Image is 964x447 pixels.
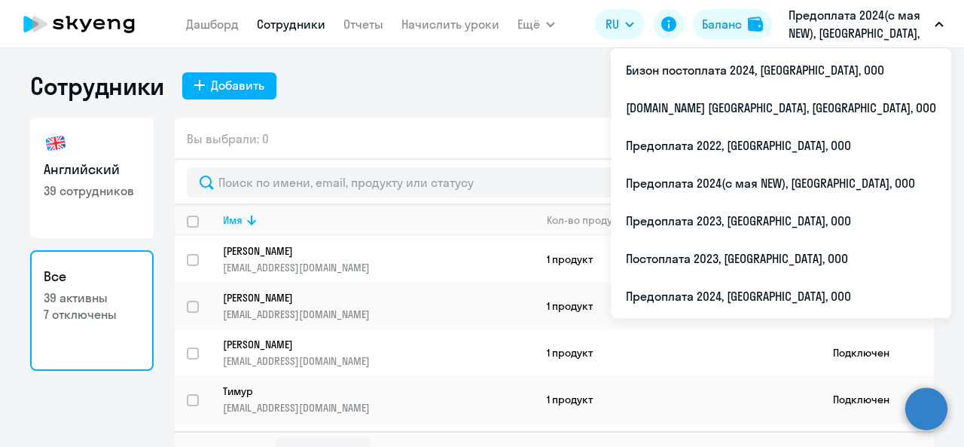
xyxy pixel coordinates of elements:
[44,267,140,286] h3: Все
[748,17,763,32] img: balance
[187,130,269,148] span: Вы выбрали: 0
[44,289,140,306] p: 39 активны
[186,17,239,32] a: Дашборд
[223,384,514,398] p: Тимур
[44,131,68,155] img: english
[223,401,534,415] p: [EMAIL_ADDRESS][DOMAIN_NAME]
[821,376,934,423] td: Подключен
[223,244,534,274] a: [PERSON_NAME][EMAIL_ADDRESS][DOMAIN_NAME]
[223,338,534,368] a: [PERSON_NAME][EMAIL_ADDRESS][DOMAIN_NAME]
[789,6,929,42] p: Предоплата 2024(с мая NEW), [GEOGRAPHIC_DATA], ООО
[223,308,534,321] p: [EMAIL_ADDRESS][DOMAIN_NAME]
[547,213,820,227] div: Кол-во продуктов
[223,291,534,321] a: [PERSON_NAME][EMAIL_ADDRESS][DOMAIN_NAME]
[821,329,934,376] td: Подключен
[517,15,540,33] span: Ещё
[44,306,140,323] p: 7 отключены
[223,261,534,274] p: [EMAIL_ADDRESS][DOMAIN_NAME]
[781,6,951,42] button: Предоплата 2024(с мая NEW), [GEOGRAPHIC_DATA], ООО
[611,48,951,318] ul: Ещё
[187,167,922,197] input: Поиск по имени, email, продукту или статусу
[595,9,645,39] button: RU
[30,71,164,101] h1: Сотрудники
[257,17,325,32] a: Сотрудники
[535,283,821,329] td: 1 продукт
[702,15,742,33] div: Баланс
[223,244,514,258] p: [PERSON_NAME]
[223,384,534,415] a: Тимур[EMAIL_ADDRESS][DOMAIN_NAME]
[535,236,821,283] td: 1 продукт
[223,213,243,227] div: Имя
[44,160,140,179] h3: Английский
[223,431,514,445] p: [PERSON_NAME]
[401,17,499,32] a: Начислить уроки
[223,354,534,368] p: [EMAIL_ADDRESS][DOMAIN_NAME]
[223,213,534,227] div: Имя
[343,17,383,32] a: Отчеты
[517,9,555,39] button: Ещё
[606,15,619,33] span: RU
[211,76,264,94] div: Добавить
[44,182,140,199] p: 39 сотрудников
[30,250,154,371] a: Все39 активны7 отключены
[535,329,821,376] td: 1 продукт
[535,376,821,423] td: 1 продукт
[547,213,635,227] div: Кол-во продуктов
[223,338,514,351] p: [PERSON_NAME]
[182,72,276,100] button: Добавить
[30,118,154,238] a: Английский39 сотрудников
[693,9,772,39] button: Балансbalance
[223,291,514,305] p: [PERSON_NAME]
